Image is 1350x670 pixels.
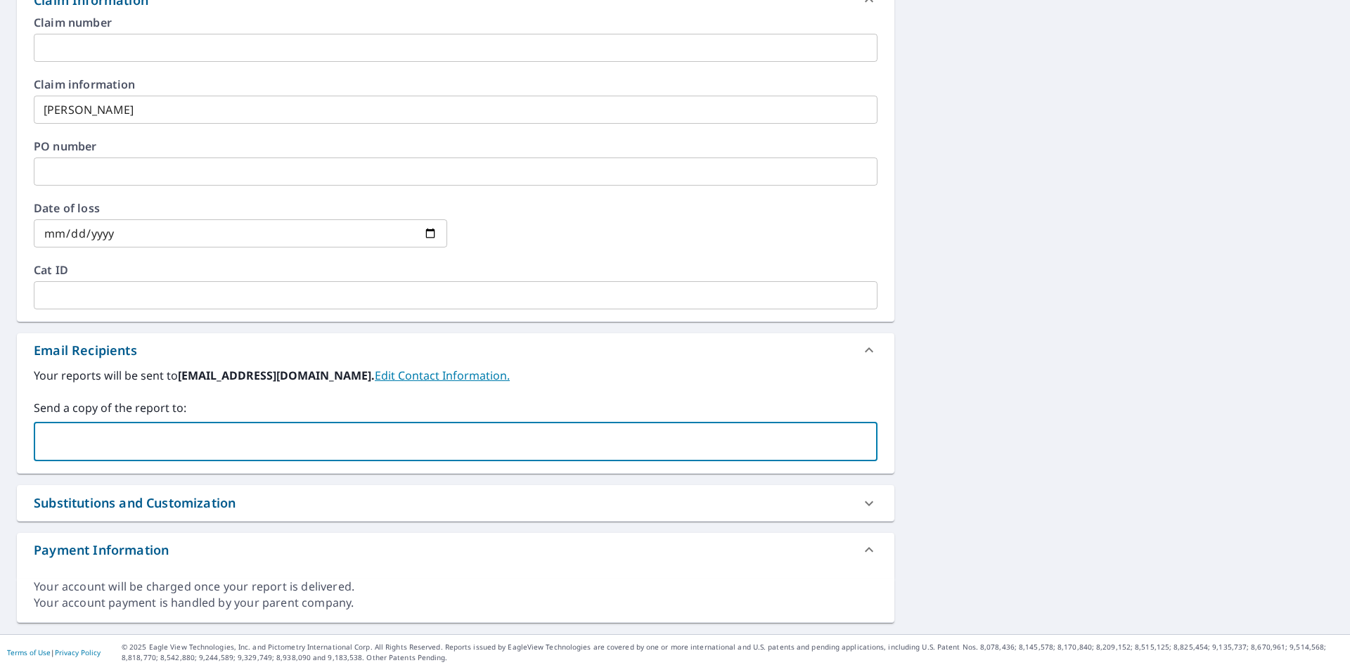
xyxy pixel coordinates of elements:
[178,368,375,383] b: [EMAIL_ADDRESS][DOMAIN_NAME].
[34,264,877,276] label: Cat ID
[34,494,236,513] div: Substitutions and Customization
[122,642,1343,663] p: © 2025 Eagle View Technologies, Inc. and Pictometry International Corp. All Rights Reserved. Repo...
[55,648,101,657] a: Privacy Policy
[17,533,894,567] div: Payment Information
[34,595,877,611] div: Your account payment is handled by your parent company.
[7,648,101,657] p: |
[34,79,877,90] label: Claim information
[34,202,447,214] label: Date of loss
[34,541,169,560] div: Payment Information
[34,141,877,152] label: PO number
[375,368,510,383] a: EditContactInfo
[34,341,137,360] div: Email Recipients
[34,579,877,595] div: Your account will be charged once your report is delivered.
[34,367,877,384] label: Your reports will be sent to
[7,648,51,657] a: Terms of Use
[17,333,894,367] div: Email Recipients
[17,485,894,521] div: Substitutions and Customization
[34,399,877,416] label: Send a copy of the report to:
[34,17,877,28] label: Claim number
